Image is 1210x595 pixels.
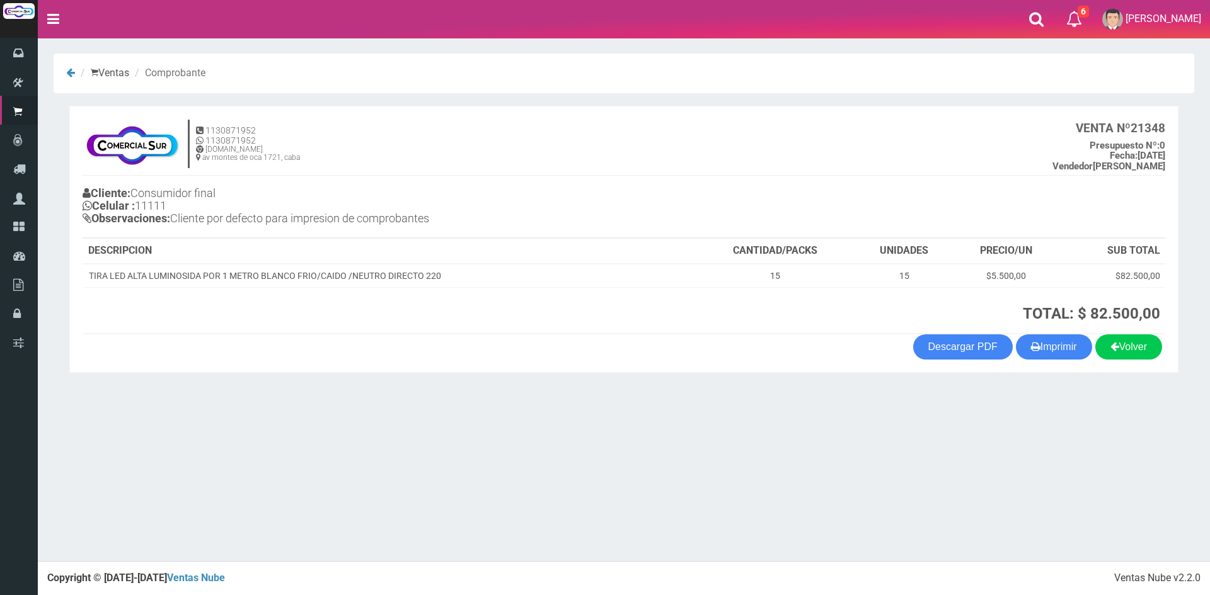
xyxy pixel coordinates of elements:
[696,239,855,264] th: CANTIDAD/PACKS
[855,239,954,264] th: UNIDADES
[132,66,205,81] li: Comprobante
[83,199,135,212] b: Celular :
[83,212,170,225] b: Observaciones:
[196,126,300,145] h5: 1130871952 1130871952
[83,119,181,169] img: f695dc5f3a855ddc19300c990e0c55a2.jpg
[78,66,129,81] li: Ventas
[1023,305,1160,322] strong: TOTAL: $ 82.500,00
[1102,9,1123,30] img: User Image
[1076,121,1131,135] strong: VENTA Nº
[83,184,624,230] h4: Consumidor final 11111 Cliente por defecto para impresion de comprobantes
[1059,239,1165,264] th: SUB TOTAL
[1078,6,1089,18] span: 6
[1052,161,1093,172] strong: Vendedor
[196,145,300,162] h6: [DOMAIN_NAME] av montes de oca 1721, caba
[1095,334,1162,360] a: Volver
[167,572,225,584] a: Ventas Nube
[3,3,35,19] img: Logo grande
[1090,140,1165,151] b: 0
[696,264,855,288] td: 15
[1016,334,1092,360] button: Imprimir
[1076,121,1165,135] b: 21348
[913,334,1013,360] a: Descargar PDF
[855,264,954,288] td: 15
[83,186,130,200] b: Cliente:
[954,264,1059,288] td: $5.500,00
[47,572,225,584] strong: Copyright © [DATE]-[DATE]
[1110,150,1165,161] b: [DATE]
[1059,264,1165,288] td: $82.500,00
[1052,161,1165,172] b: [PERSON_NAME]
[1126,13,1201,25] span: [PERSON_NAME]
[1090,140,1160,151] strong: Presupuesto Nº:
[83,239,696,264] th: DESCRIPCION
[83,264,696,288] td: TIRA LED ALTA LUMINOSIDA POR 1 METRO BLANCO FRIO/CAIDO /NEUTRO DIRECTO 220
[1114,571,1201,586] div: Ventas Nube v2.2.0
[1110,150,1138,161] strong: Fecha:
[954,239,1059,264] th: PRECIO/UN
